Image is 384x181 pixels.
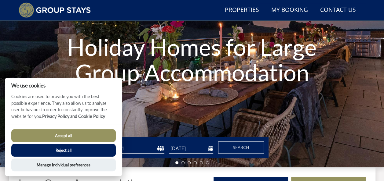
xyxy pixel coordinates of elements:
[42,114,105,119] a: Privacy Policy and Cookie Policy
[5,83,122,88] h2: We use cookies
[11,158,116,171] button: Manage Individual preferences
[318,3,358,17] a: Contact Us
[218,141,264,154] button: Search
[58,22,327,97] h1: Holiday Homes for Large Group Accommodation
[269,3,310,17] a: My Booking
[233,144,249,150] span: Search
[169,144,213,154] input: Arrival Date
[5,93,122,124] p: Cookies are used to provide you with the best possible experience. They also allow us to analyse ...
[222,3,261,17] a: Properties
[19,2,91,18] img: Group Stays
[11,144,116,157] button: Reject all
[11,129,116,142] button: Accept all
